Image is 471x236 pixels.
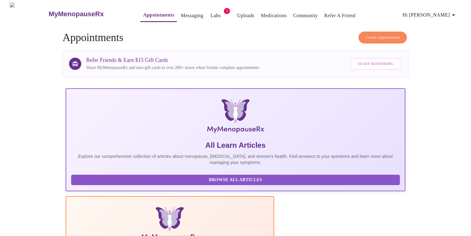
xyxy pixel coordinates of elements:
a: Browse All Articles [71,177,401,182]
button: Hi [PERSON_NAME] [400,9,460,21]
button: Labs [206,10,225,22]
img: MyMenopauseRx Logo [122,99,349,135]
a: Medications [261,11,287,20]
button: Refer a Friend [322,10,358,22]
a: Start Referring [349,55,402,73]
a: Appointments [143,11,174,19]
button: Appointments [140,9,177,22]
button: Browse All Articles [71,175,400,185]
a: Uploads [237,11,255,20]
span: Start Referring [358,60,394,67]
a: Labs [211,11,221,20]
h4: Appointments [63,32,408,44]
button: Uploads [235,10,257,22]
button: Create Appointment [358,32,407,44]
a: Messaging [181,11,203,20]
span: Browse All Articles [77,176,394,184]
button: Community [291,10,320,22]
span: Create Appointment [366,34,400,41]
button: Start Referring [351,58,400,70]
h3: MyMenopauseRx [49,10,104,18]
h5: All Learn Articles [71,140,400,150]
p: Share MyMenopauseRx and earn gift cards to over 200+ stores when friends complete appointments [86,65,259,71]
span: Hi [PERSON_NAME] [403,11,457,19]
span: 1 [224,8,230,14]
img: MyMenopauseRx Logo [10,2,48,25]
p: Explore our comprehensive collection of articles about menopause, [MEDICAL_DATA], and women's hea... [71,153,400,166]
button: Medications [258,10,289,22]
button: Messaging [178,10,206,22]
a: Refer a Friend [324,11,356,20]
a: MyMenopauseRx [48,3,128,25]
h3: Refer Friends & Earn $15 Gift Cards [86,57,259,63]
a: Community [293,11,318,20]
